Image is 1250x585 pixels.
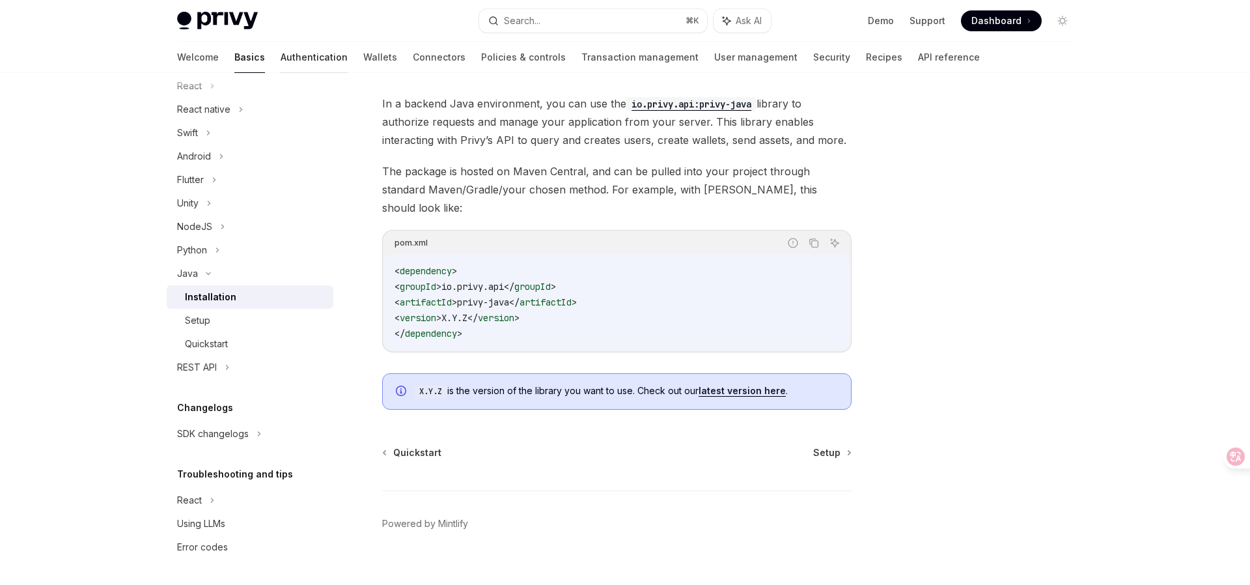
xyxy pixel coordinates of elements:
[382,517,468,530] a: Powered by Mintlify
[167,535,333,559] a: Error codes
[813,446,850,459] a: Setup
[805,235,822,251] button: Copy the contents from the code block
[457,328,462,339] span: >
[918,42,980,73] a: API reference
[177,195,199,211] div: Unity
[826,235,843,251] button: Ask AI
[177,125,198,141] div: Swift
[1052,10,1073,31] button: Toggle dark mode
[436,281,441,292] span: >
[177,492,202,508] div: React
[441,312,467,324] span: X.Y.Z
[509,296,520,308] span: </
[177,102,230,117] div: React native
[395,328,405,339] span: </
[185,289,236,305] div: Installation
[281,42,348,73] a: Authentication
[866,42,902,73] a: Recipes
[177,539,228,555] div: Error codes
[167,309,333,332] a: Setup
[626,97,757,110] a: io.privy.api:privy-java
[736,14,762,27] span: Ask AI
[452,296,457,308] span: >
[813,446,840,459] span: Setup
[177,242,207,258] div: Python
[167,332,333,356] a: Quickstart
[441,281,504,292] span: io.privy.api
[961,10,1042,31] a: Dashboard
[395,296,400,308] span: <
[382,94,852,149] span: In a backend Java environment, you can use the library to authorize requests and manage your appl...
[436,312,441,324] span: >
[699,385,786,397] a: latest version here
[177,400,233,416] h5: Changelogs
[686,16,699,26] span: ⌘ K
[413,42,465,73] a: Connectors
[868,14,894,27] a: Demo
[572,296,577,308] span: >
[177,360,217,375] div: REST API
[514,312,520,324] span: >
[971,14,1021,27] span: Dashboard
[177,266,198,281] div: Java
[177,516,225,532] div: Using LLMs
[234,42,265,73] a: Basics
[177,426,249,442] div: SDK changelogs
[452,265,457,277] span: >
[400,296,452,308] span: artifactId
[177,172,204,188] div: Flutter
[185,313,210,328] div: Setup
[910,14,945,27] a: Support
[479,9,707,33] button: Search...⌘K
[177,149,211,164] div: Android
[504,281,514,292] span: </
[382,162,852,217] span: The package is hosted on Maven Central, and can be pulled into your project through standard Mave...
[520,296,572,308] span: artifactId
[414,384,838,398] span: is the version of the library you want to use. Check out our .
[395,265,400,277] span: <
[363,42,397,73] a: Wallets
[185,336,228,352] div: Quickstart
[167,512,333,535] a: Using LLMs
[514,281,551,292] span: groupId
[714,42,798,73] a: User management
[813,42,850,73] a: Security
[457,296,509,308] span: privy-java
[581,42,699,73] a: Transaction management
[396,386,409,399] svg: Info
[414,385,447,398] code: X.Y.Z
[714,9,771,33] button: Ask AI
[400,265,452,277] span: dependency
[400,312,436,324] span: version
[383,446,441,459] a: Quickstart
[626,97,757,111] code: io.privy.api:privy-java
[395,281,400,292] span: <
[400,281,436,292] span: groupId
[177,12,258,30] img: light logo
[177,466,293,482] h5: Troubleshooting and tips
[551,281,556,292] span: >
[167,285,333,309] a: Installation
[785,235,801,251] button: Report incorrect code
[177,219,212,235] div: NodeJS
[395,235,428,251] div: pom.xml
[481,42,566,73] a: Policies & controls
[405,328,457,339] span: dependency
[478,312,514,324] span: version
[467,312,478,324] span: </
[393,446,441,459] span: Quickstart
[504,13,540,29] div: Search...
[395,312,400,324] span: <
[177,42,219,73] a: Welcome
